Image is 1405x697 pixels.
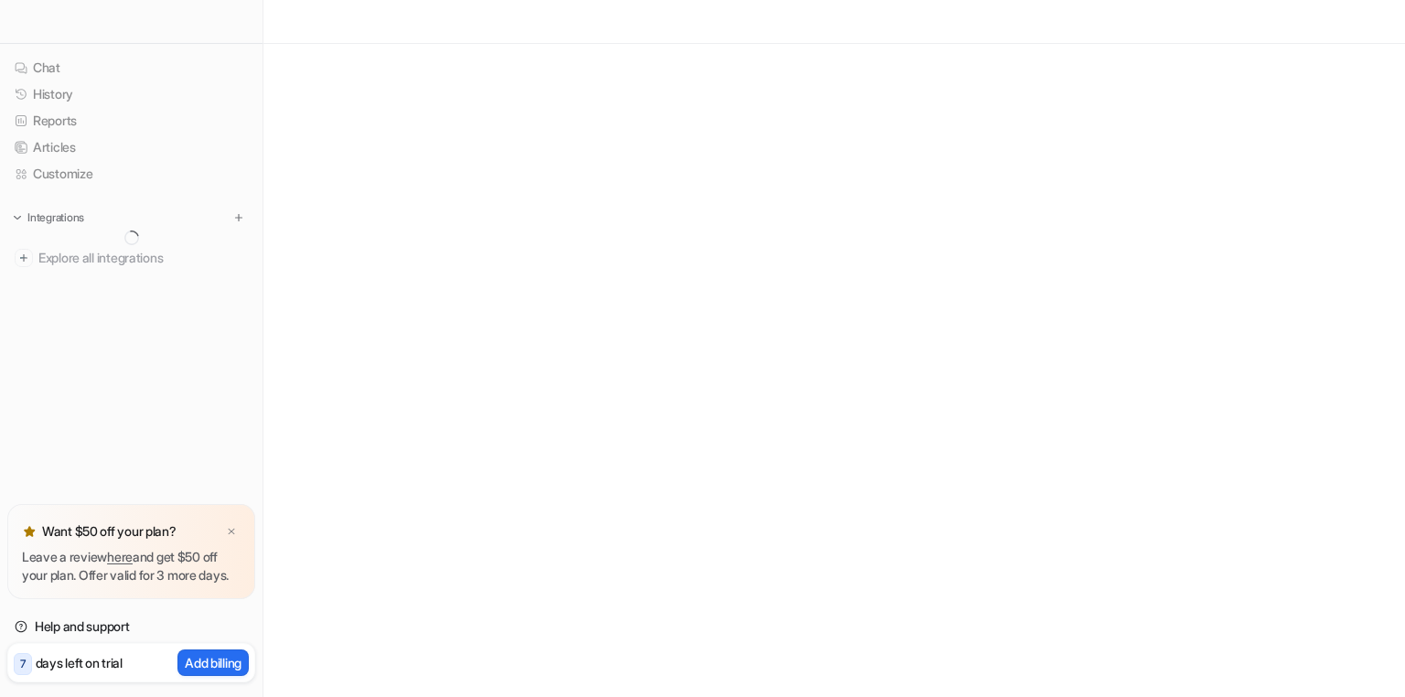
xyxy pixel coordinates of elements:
[177,649,249,676] button: Add billing
[15,249,33,267] img: explore all integrations
[7,161,255,187] a: Customize
[11,211,24,224] img: expand menu
[22,548,241,584] p: Leave a review and get $50 off your plan. Offer valid for 3 more days.
[107,549,133,564] a: here
[232,211,245,224] img: menu_add.svg
[7,245,255,271] a: Explore all integrations
[7,108,255,134] a: Reports
[7,614,255,639] a: Help and support
[7,81,255,107] a: History
[38,243,248,273] span: Explore all integrations
[42,522,177,541] p: Want $50 off your plan?
[185,653,241,672] p: Add billing
[7,55,255,80] a: Chat
[7,209,90,227] button: Integrations
[7,134,255,160] a: Articles
[20,656,26,672] p: 7
[27,210,84,225] p: Integrations
[22,524,37,539] img: star
[226,526,237,538] img: x
[36,653,123,672] p: days left on trial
